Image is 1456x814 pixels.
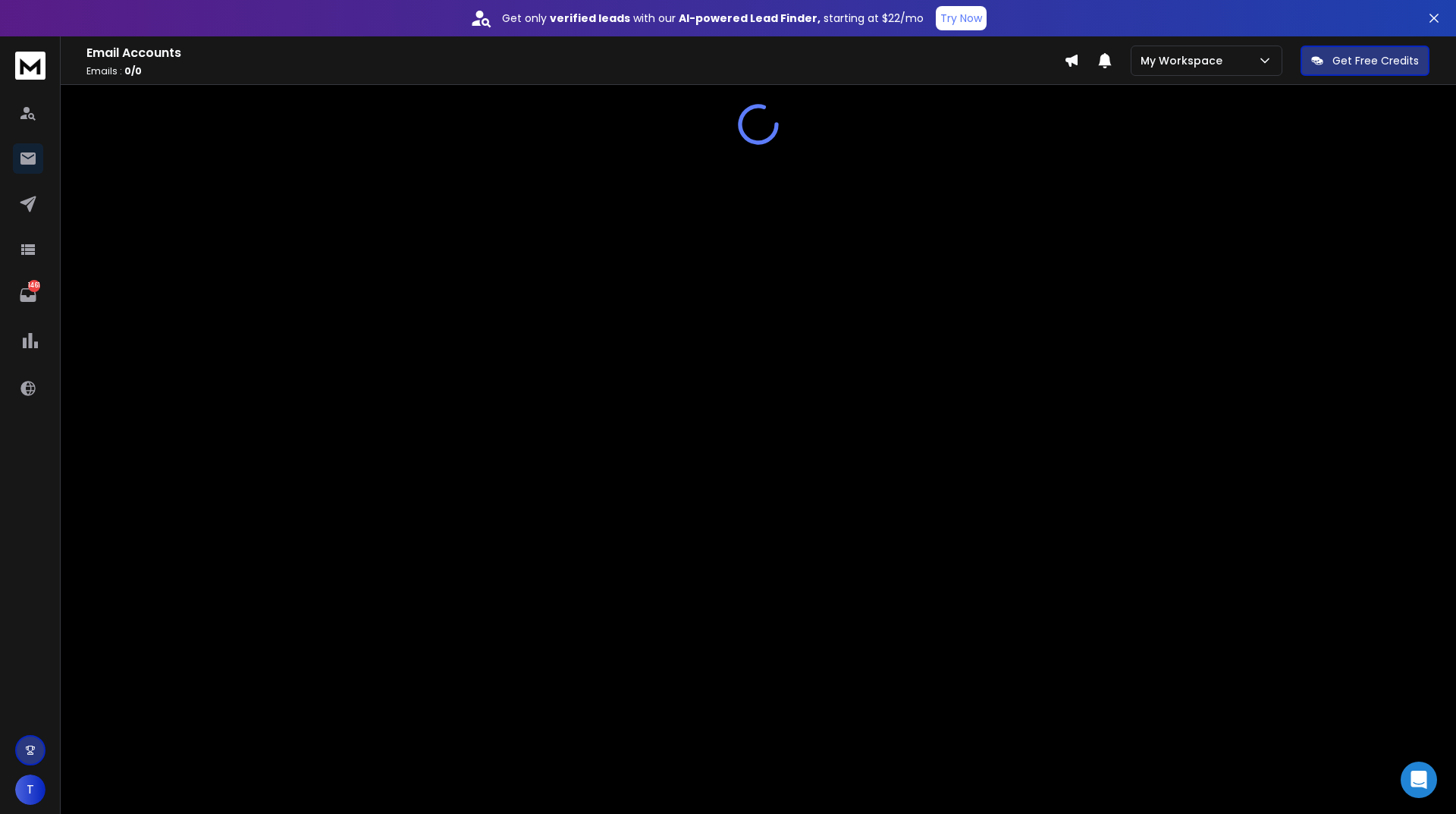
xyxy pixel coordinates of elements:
a: 1461 [13,280,43,310]
div: Open Intercom Messenger [1401,762,1437,798]
button: T [15,775,45,805]
img: logo [15,52,45,80]
button: Get Free Credits [1301,46,1429,76]
p: My Workspace [1141,53,1228,68]
p: Try Now [940,11,982,26]
p: Emails : [86,65,1064,77]
p: Get only with our starting at $22/mo [502,11,924,26]
h1: Email Accounts [86,44,1064,62]
p: 1461 [28,280,40,292]
strong: AI-powered Lead Finder, [679,11,821,26]
span: 0 / 0 [124,64,142,77]
p: Get Free Credits [1332,53,1419,68]
button: Try Now [936,6,987,30]
strong: verified leads [550,11,630,26]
